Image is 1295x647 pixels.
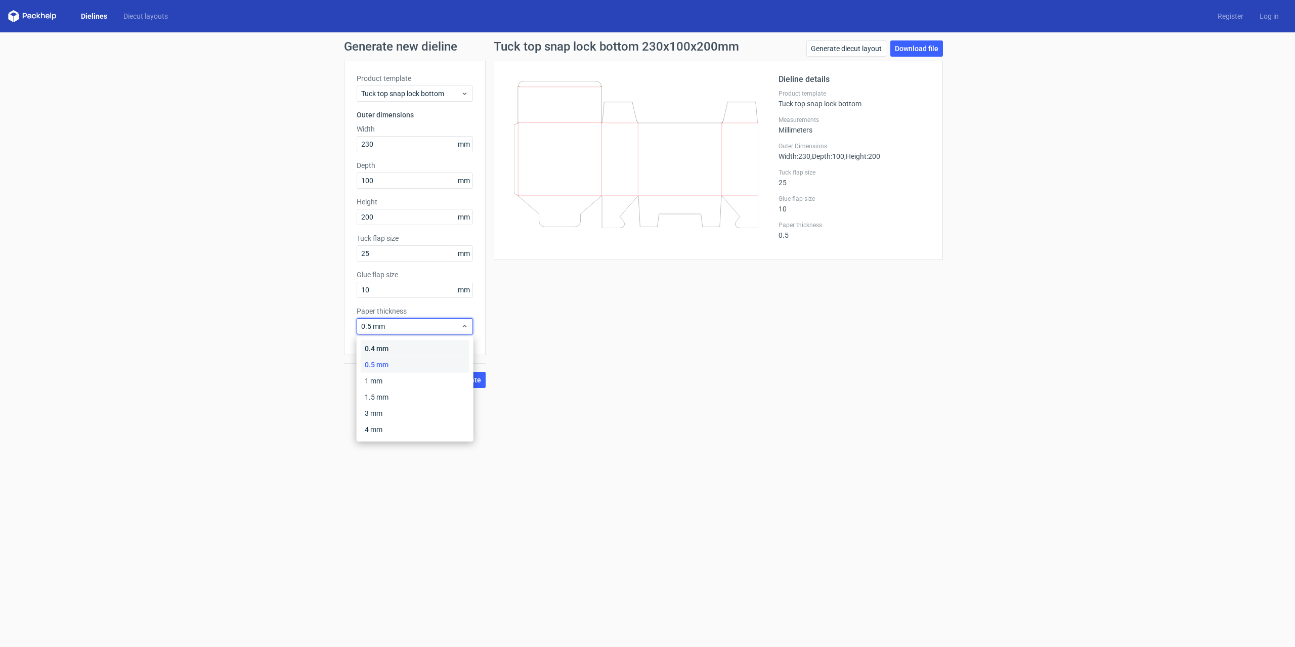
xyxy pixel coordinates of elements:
span: Width : 230 [779,152,810,160]
label: Measurements [779,116,930,124]
span: , Height : 200 [844,152,880,160]
div: 10 [779,195,930,213]
h2: Dieline details [779,73,930,85]
a: Dielines [73,11,115,21]
div: 3 mm [361,405,469,421]
label: Tuck flap size [779,168,930,177]
label: Glue flap size [779,195,930,203]
a: Download file [890,40,943,57]
h3: Outer dimensions [357,110,473,120]
label: Glue flap size [357,270,473,280]
div: 0.5 mm [361,357,469,373]
label: Product template [357,73,473,83]
label: Depth [357,160,473,170]
span: , Depth : 100 [810,152,844,160]
label: Height [357,197,473,207]
span: mm [455,173,472,188]
span: mm [455,209,472,225]
span: mm [455,137,472,152]
a: Generate diecut layout [806,40,886,57]
label: Outer Dimensions [779,142,930,150]
a: Log in [1251,11,1287,21]
a: Diecut layouts [115,11,176,21]
div: 25 [779,168,930,187]
span: Tuck top snap lock bottom [361,89,461,99]
span: 0.5 mm [361,321,461,331]
div: 0.5 [779,221,930,239]
h1: Tuck top snap lock bottom 230x100x200mm [494,40,739,53]
label: Paper thickness [779,221,930,229]
h1: Generate new dieline [344,40,951,53]
div: 0.4 mm [361,340,469,357]
div: Tuck top snap lock bottom [779,90,930,108]
label: Product template [779,90,930,98]
div: 1 mm [361,373,469,389]
div: 1.5 mm [361,389,469,405]
span: mm [455,246,472,261]
div: 4 mm [361,421,469,438]
label: Width [357,124,473,134]
span: mm [455,282,472,297]
label: Paper thickness [357,306,473,316]
a: Register [1210,11,1251,21]
label: Tuck flap size [357,233,473,243]
div: Millimeters [779,116,930,134]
